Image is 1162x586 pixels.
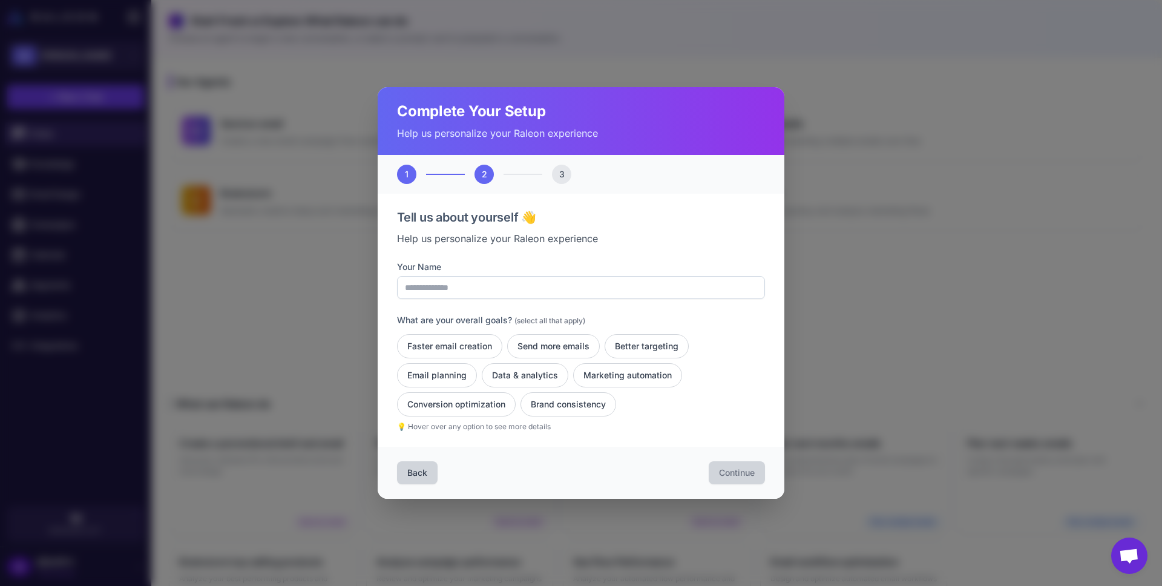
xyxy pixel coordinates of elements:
button: Email planning [397,363,477,387]
div: 3 [552,165,571,184]
button: Better targeting [605,334,689,358]
h3: Tell us about yourself 👋 [397,208,765,226]
button: Faster email creation [397,334,502,358]
span: Continue [719,467,755,479]
p: Help us personalize your Raleon experience [397,126,765,140]
h2: Complete Your Setup [397,102,765,121]
button: Conversion optimization [397,392,516,416]
button: Marketing automation [573,363,682,387]
p: 💡 Hover over any option to see more details [397,421,765,432]
button: Continue [709,461,765,484]
button: Send more emails [507,334,600,358]
div: 1 [397,165,416,184]
button: Back [397,461,438,484]
span: What are your overall goals? [397,315,512,325]
span: (select all that apply) [514,316,585,325]
button: Data & analytics [482,363,568,387]
button: Brand consistency [520,392,616,416]
div: Open chat [1111,538,1147,574]
p: Help us personalize your Raleon experience [397,231,765,246]
label: Your Name [397,260,765,274]
div: 2 [474,165,494,184]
